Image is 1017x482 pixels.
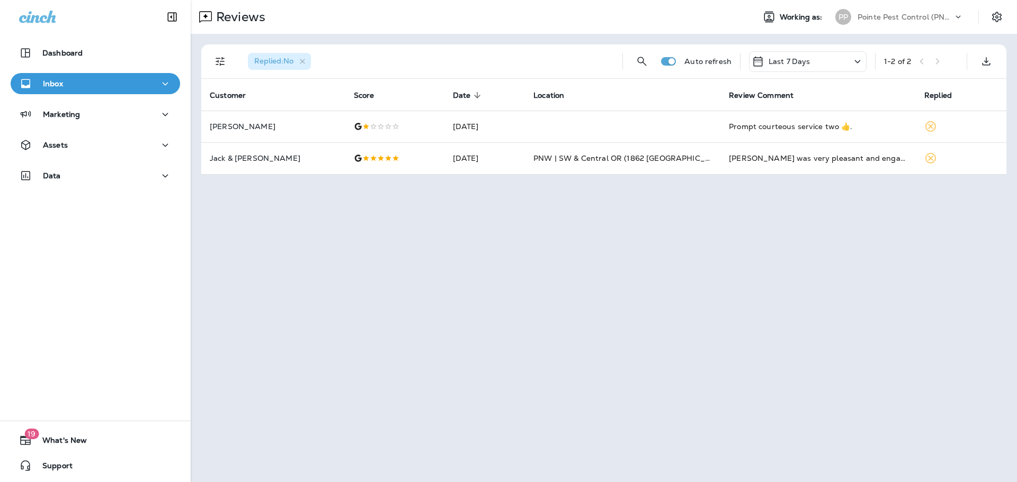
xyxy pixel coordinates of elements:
span: Replied [924,90,966,100]
span: Location [533,91,564,100]
span: Score [354,90,388,100]
button: Collapse Sidebar [157,6,187,28]
p: Pointe Pest Control (PNW) [858,13,953,21]
div: Mike was very pleasant and engaging. He completed the required aspects and moved on. [729,153,907,163]
button: Settings [987,7,1006,26]
p: Last 7 Days [769,57,810,66]
div: Replied:No [248,53,311,70]
button: Inbox [11,73,180,94]
button: Support [11,455,180,476]
p: Reviews [212,9,265,25]
button: Search Reviews [631,51,653,72]
p: [PERSON_NAME] [210,122,337,131]
span: Date [453,91,471,100]
td: [DATE] [444,142,525,174]
p: Data [43,171,61,180]
td: [DATE] [444,111,525,142]
div: Prompt courteous service two 👍. [729,121,907,132]
span: Score [354,91,374,100]
span: What's New [32,436,87,449]
p: Dashboard [42,49,83,57]
button: Filters [210,51,231,72]
button: Marketing [11,104,180,125]
p: Auto refresh [684,57,731,66]
span: Review Comment [729,90,807,100]
span: Replied : No [254,56,293,66]
div: PP [835,9,851,25]
p: Inbox [43,79,63,88]
div: 1 - 2 of 2 [884,57,911,66]
span: Review Comment [729,91,793,100]
span: Replied [924,91,952,100]
p: Jack & [PERSON_NAME] [210,154,337,162]
button: Data [11,165,180,186]
button: 19What's New [11,430,180,451]
p: Assets [43,141,68,149]
button: Assets [11,134,180,156]
span: 19 [24,429,39,439]
span: Support [32,461,73,474]
span: Location [533,90,578,100]
span: Working as: [780,13,825,22]
button: Export as CSV [976,51,997,72]
span: Customer [210,90,260,100]
p: Marketing [43,110,80,119]
span: PNW | SW & Central OR (1862 [GEOGRAPHIC_DATA] SE) [533,153,743,163]
span: Customer [210,91,246,100]
span: Date [453,90,485,100]
button: Dashboard [11,42,180,63]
